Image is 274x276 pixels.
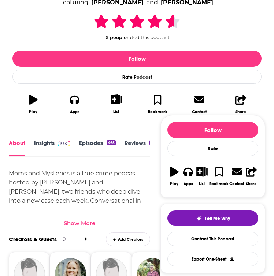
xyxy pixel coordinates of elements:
a: InsightsPodchaser Pro [34,139,70,156]
button: Apps [54,90,95,119]
a: View All [84,236,87,243]
span: 5 people [106,35,127,40]
a: About [9,139,25,156]
button: Follow [12,51,262,67]
div: Play [170,182,178,186]
button: Share [220,90,262,119]
a: Episodes465 [79,139,116,156]
div: Contact [229,181,244,186]
div: Apps [70,109,79,114]
button: Bookmark [137,90,178,119]
div: Moms and Mysteries is a true crime podcast hosted by [PERSON_NAME] and [PERSON_NAME], two friends... [9,169,150,233]
div: Bookmark [148,109,167,114]
button: Play [167,162,181,191]
span: rated this podcast [127,35,169,40]
div: Rate Podcast [12,70,262,84]
div: Bookmark [209,182,229,186]
div: 9 [63,236,66,242]
img: tell me why sparkle [196,216,202,221]
div: Rate [167,141,258,156]
button: Export One-Sheet [167,252,258,266]
a: Contact [178,90,220,119]
div: Add Creators [106,232,150,246]
button: Apps [181,162,195,191]
button: List [195,162,209,190]
div: Share [246,182,257,186]
span: Tell Me Why [205,216,230,221]
a: Reviews2 [125,139,154,156]
div: List [113,109,119,114]
a: Creators & Guests [9,236,57,243]
a: Contact [229,162,244,191]
div: 5 peoplerated this podcast [82,13,192,40]
div: 2 [149,140,154,145]
a: Contact This Podcast [167,232,258,246]
button: Share [244,162,258,191]
div: Contact [192,109,207,114]
img: Podchaser Pro [58,141,70,146]
button: Play [12,90,54,119]
button: tell me why sparkleTell Me Why [167,210,258,226]
div: Play [29,109,37,114]
div: List [199,181,205,186]
div: 465 [107,140,116,145]
button: Bookmark [209,162,229,191]
button: Follow [167,122,258,138]
div: Share [235,109,246,114]
button: List [96,90,137,118]
div: Apps [184,182,193,186]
